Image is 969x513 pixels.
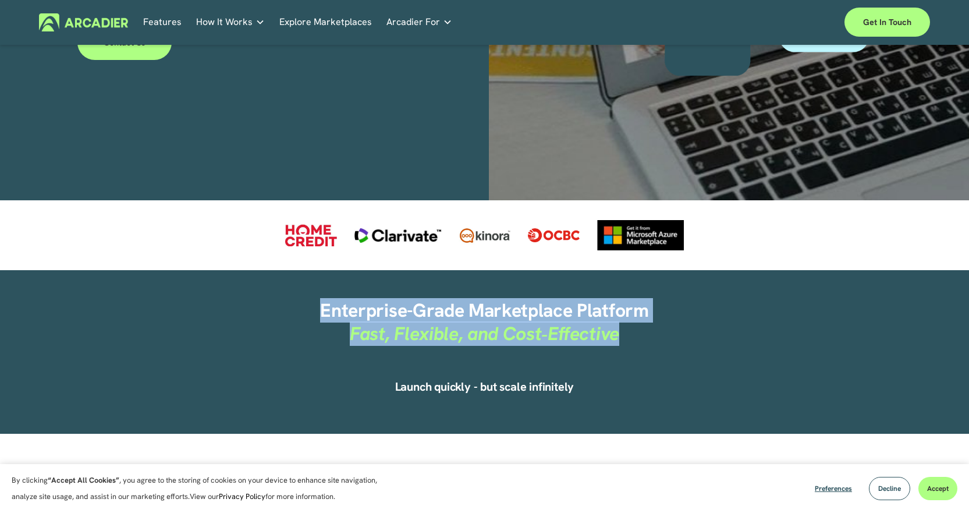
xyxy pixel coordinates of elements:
[806,477,861,500] button: Preferences
[143,13,182,31] a: Features
[395,379,574,394] strong: Launch quickly - but scale infinitely
[386,13,452,31] a: folder dropdown
[320,298,648,323] strong: Enterprise-Grade Marketplace Platform
[219,491,265,501] a: Privacy Policy
[869,477,910,500] button: Decline
[12,472,390,505] p: By clicking , you agree to the storing of cookies on your device to enhance site navigation, anal...
[815,484,852,493] span: Preferences
[196,14,253,30] span: How It Works
[844,8,930,37] a: Get in touch
[39,13,128,31] img: Arcadier
[279,13,372,31] a: Explore Marketplaces
[350,321,619,346] em: Fast, Flexible, and Cost‑Effective
[386,14,440,30] span: Arcadier For
[196,13,265,31] a: folder dropdown
[878,484,901,493] span: Decline
[48,475,119,485] strong: “Accept All Cookies”
[911,457,969,513] iframe: Chat Widget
